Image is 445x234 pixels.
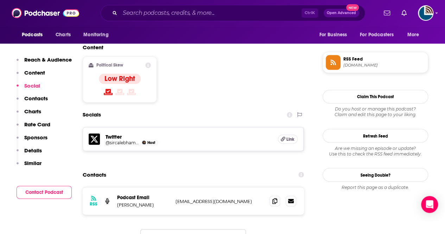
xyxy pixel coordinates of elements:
[17,95,48,108] button: Contacts
[117,194,170,200] p: Podcast Email
[22,30,43,40] span: Podcasts
[407,30,419,40] span: More
[323,90,428,103] button: Claim This Podcast
[96,63,123,68] h2: Political Skew
[24,121,50,128] p: Rate Card
[176,198,264,204] p: [EMAIL_ADDRESS][DOMAIN_NAME]
[286,136,294,142] span: Link
[78,28,117,42] button: open menu
[12,6,79,20] img: Podchaser - Follow, Share and Rate Podcasts
[327,11,356,15] span: Open Advanced
[106,133,272,140] h5: Twitter
[24,134,47,141] p: Sponsors
[24,108,41,115] p: Charts
[117,202,170,208] p: [PERSON_NAME]
[56,30,71,40] span: Charts
[83,168,106,181] h2: Contacts
[278,134,298,144] a: Link
[83,44,298,51] h2: Content
[83,30,108,40] span: Monitoring
[314,28,356,42] button: open menu
[402,28,428,42] button: open menu
[24,69,45,76] p: Content
[17,56,72,69] button: Reach & Audience
[346,4,359,11] span: New
[17,160,42,173] button: Similar
[399,7,409,19] a: Show notifications dropdown
[24,95,48,102] p: Contacts
[323,168,428,182] a: Seeing Double?
[418,5,433,21] span: Logged in as tdunyak
[319,30,347,40] span: For Business
[323,129,428,143] button: Refresh Feed
[323,145,428,157] div: Are we missing an episode or update? Use this to check the RSS feed immediately.
[421,196,438,213] div: Open Intercom Messenger
[381,7,393,19] a: Show notifications dropdown
[326,55,425,70] a: RSS Feed[DOMAIN_NAME]
[90,201,97,207] h3: RSS
[323,106,428,118] div: Claim and edit this page to your liking.
[17,134,47,147] button: Sponsors
[418,5,433,21] img: User Profile
[360,30,394,40] span: For Podcasters
[24,147,42,154] p: Details
[301,8,318,18] span: Ctrl K
[343,56,425,62] span: RSS Feed
[106,140,139,145] a: @sircalebhammer
[147,140,155,145] span: Host
[17,147,42,160] button: Details
[17,108,41,121] button: Charts
[418,5,433,21] button: Show profile menu
[17,28,52,42] button: open menu
[142,140,146,144] img: Caleb Hammer
[104,74,135,83] h4: Low Right
[323,184,428,190] div: Report this page as a duplicate.
[17,186,72,199] button: Contact Podcast
[343,63,425,68] span: rss.pdrl.fm
[51,28,75,42] a: Charts
[17,82,40,95] button: Social
[24,160,42,166] p: Similar
[323,106,428,112] span: Do you host or manage this podcast?
[83,108,101,121] h2: Socials
[355,28,404,42] button: open menu
[120,7,301,19] input: Search podcasts, credits, & more...
[17,69,45,82] button: Content
[24,82,40,89] p: Social
[101,5,365,21] div: Search podcasts, credits, & more...
[324,9,359,17] button: Open AdvancedNew
[24,56,72,63] p: Reach & Audience
[17,121,50,134] button: Rate Card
